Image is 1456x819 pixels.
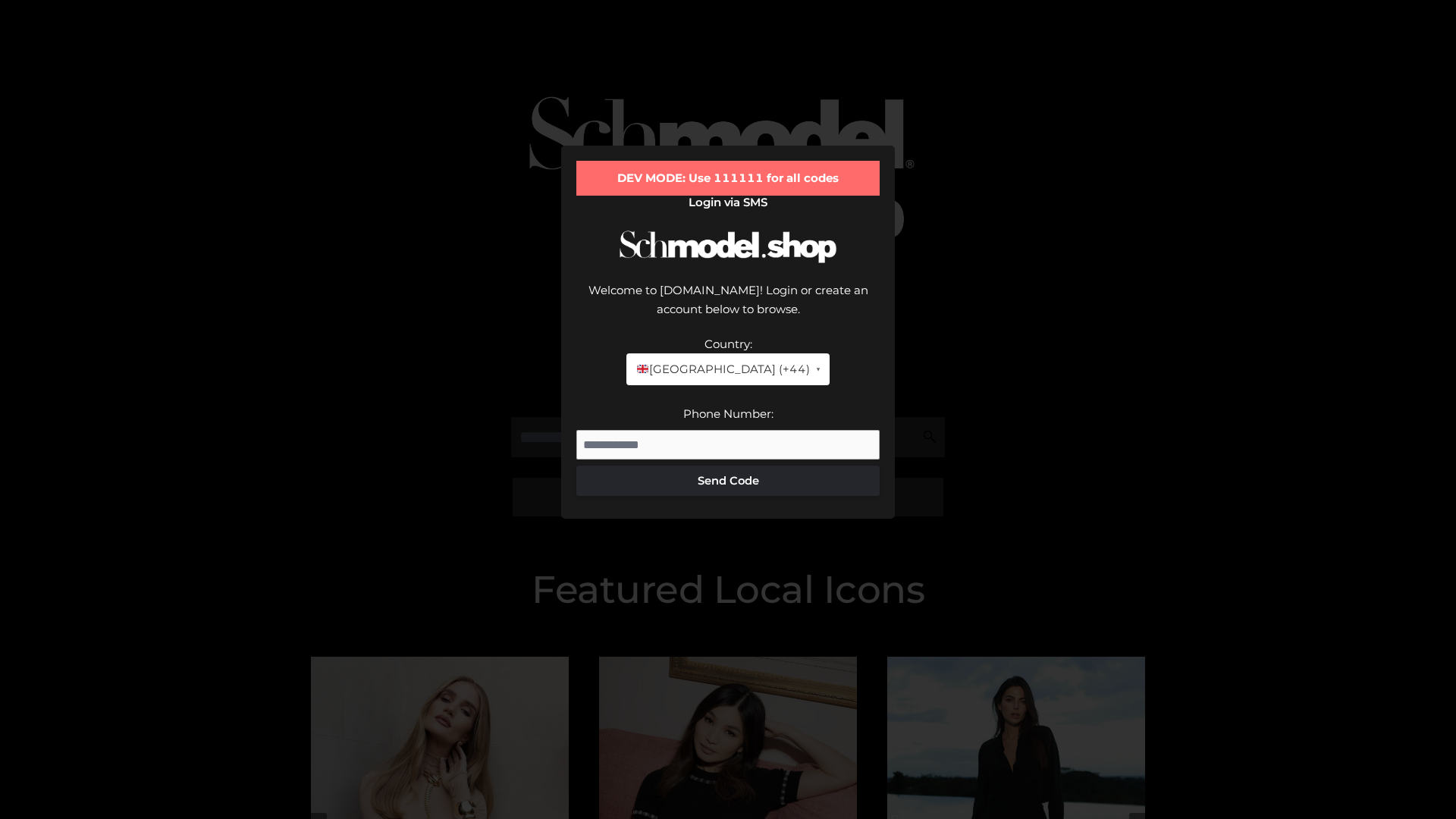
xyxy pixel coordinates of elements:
span: [GEOGRAPHIC_DATA] (+44) [635,359,809,379]
h2: Login via SMS [576,196,880,209]
label: Phone Number: [683,406,773,421]
div: DEV MODE: Use 111111 for all codes [576,161,880,196]
label: Country: [704,337,752,351]
button: Send Code [576,466,880,496]
img: 🇬🇧 [637,363,648,375]
img: Schmodel Logo [614,217,842,277]
div: Welcome to [DOMAIN_NAME]! Login or create an account below to browse. [576,281,880,334]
